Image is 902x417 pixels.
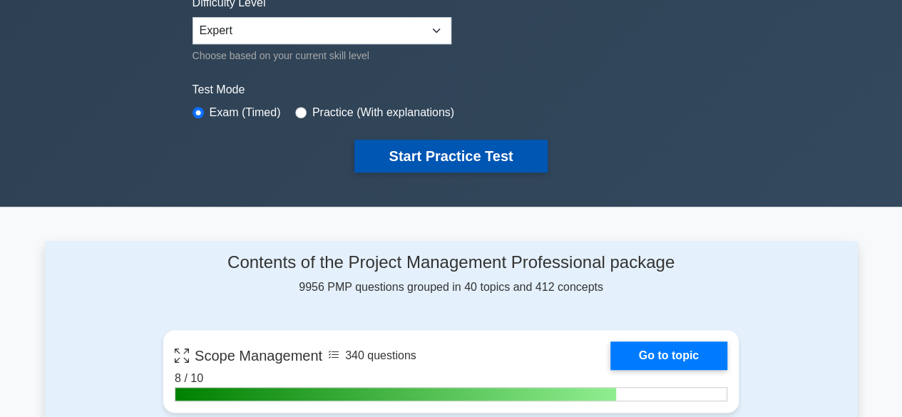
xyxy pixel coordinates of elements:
label: Exam (Timed) [210,104,281,121]
div: Choose based on your current skill level [193,47,451,64]
h4: Contents of the Project Management Professional package [163,252,739,273]
button: Start Practice Test [354,140,547,173]
a: Go to topic [610,341,727,370]
label: Practice (With explanations) [312,104,454,121]
div: 9956 PMP questions grouped in 40 topics and 412 concepts [163,252,739,296]
label: Test Mode [193,81,710,98]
